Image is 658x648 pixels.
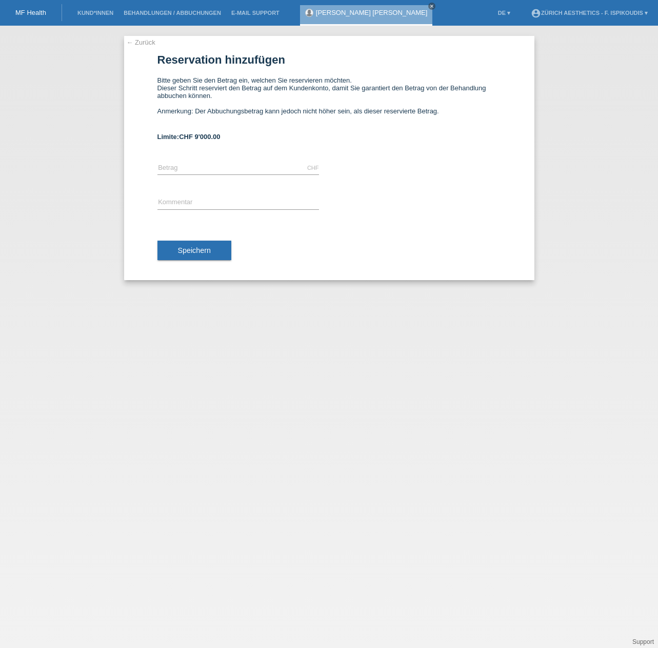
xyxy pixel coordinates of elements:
[157,53,501,66] h1: Reservation hinzufügen
[493,10,515,16] a: DE ▾
[157,76,501,123] div: Bitte geben Sie den Betrag ein, welchen Sie reservieren möchten. Dieser Schritt reserviert den Be...
[72,10,118,16] a: Kund*innen
[157,133,221,141] b: Limite:
[316,9,427,16] a: [PERSON_NAME] [PERSON_NAME]
[157,241,231,260] button: Speichern
[428,3,435,10] a: close
[307,165,319,171] div: CHF
[632,638,654,645] a: Support
[127,38,155,46] a: ← Zurück
[429,4,434,9] i: close
[531,8,541,18] i: account_circle
[178,246,211,254] span: Speichern
[526,10,653,16] a: account_circleZürich Aesthetics - F. Ispikoudis ▾
[15,9,46,16] a: MF Health
[179,133,220,141] span: CHF 9'000.00
[226,10,285,16] a: E-Mail Support
[118,10,226,16] a: Behandlungen / Abbuchungen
